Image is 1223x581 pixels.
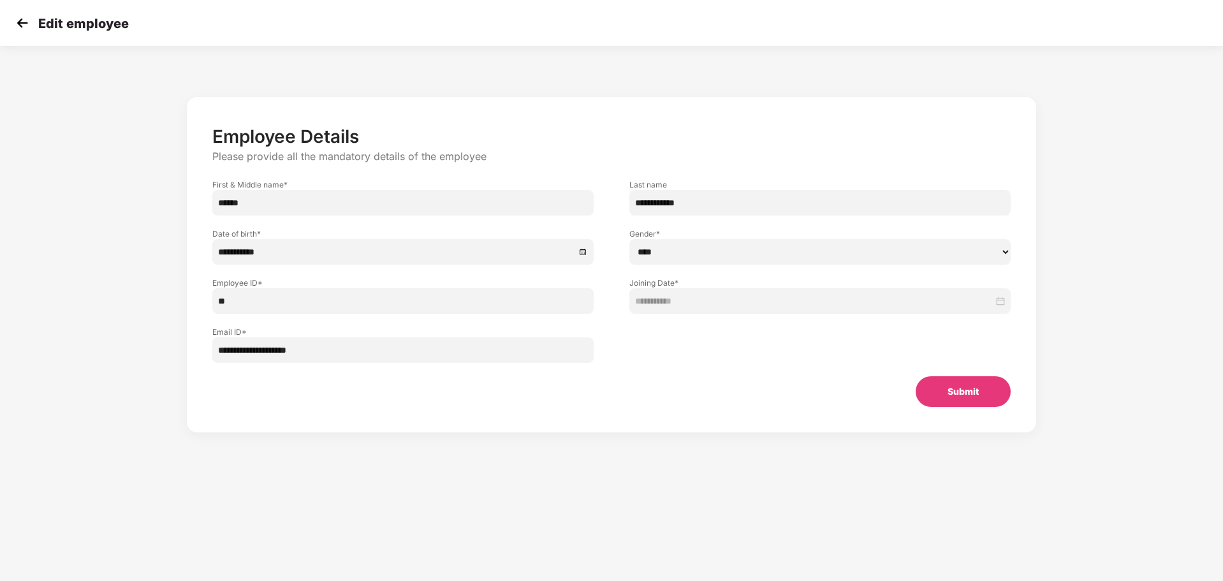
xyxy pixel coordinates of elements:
label: Email ID [212,327,594,337]
label: First & Middle name [212,179,594,190]
label: Gender [629,228,1011,239]
label: Date of birth [212,228,594,239]
p: Employee Details [212,126,1011,147]
label: Last name [629,179,1011,190]
label: Joining Date [629,277,1011,288]
p: Edit employee [38,16,129,31]
label: Employee ID [212,277,594,288]
button: Submit [916,376,1011,407]
p: Please provide all the mandatory details of the employee [212,150,1011,163]
img: svg+xml;base64,PHN2ZyB4bWxucz0iaHR0cDovL3d3dy53My5vcmcvMjAwMC9zdmciIHdpZHRoPSIzMCIgaGVpZ2h0PSIzMC... [13,13,32,33]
